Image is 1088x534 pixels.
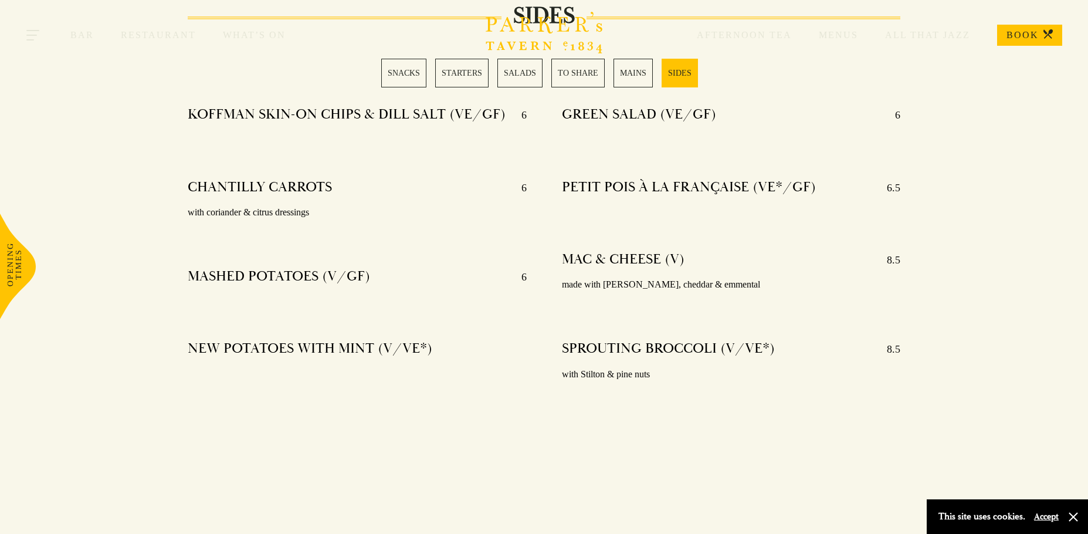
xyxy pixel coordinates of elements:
h4: SPROUTING BROCCOLI (V/VE*) [562,340,775,359]
p: 6 [510,178,527,197]
a: 5 / 6 [614,59,653,87]
button: Close and accept [1067,511,1079,523]
h4: CHANTILLY CARROTS [188,178,332,197]
p: 6 [510,268,527,286]
button: Accept [1034,511,1059,522]
h4: NEW POTATOES WITH MINT (V/VE*) [188,340,432,357]
h4: MAC & CHEESE (V) [562,251,684,269]
p: 8.5 [875,340,900,359]
p: made with [PERSON_NAME], cheddar & emmental [562,276,900,293]
p: 6.5 [875,178,900,197]
h4: PETIT POIS À LA FRANÇAISE (VE*/GF) [562,178,816,197]
p: with coriander & citrus dressings [188,204,526,221]
a: 4 / 6 [551,59,605,87]
a: 1 / 6 [381,59,426,87]
a: 3 / 6 [497,59,543,87]
p: with Stilton & pine nuts [562,366,900,383]
a: 2 / 6 [435,59,489,87]
p: This site uses cookies. [938,508,1025,525]
a: 6 / 6 [662,59,698,87]
h4: MASHED POTATOES (V/GF) [188,268,370,286]
p: 8.5 [875,251,900,269]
